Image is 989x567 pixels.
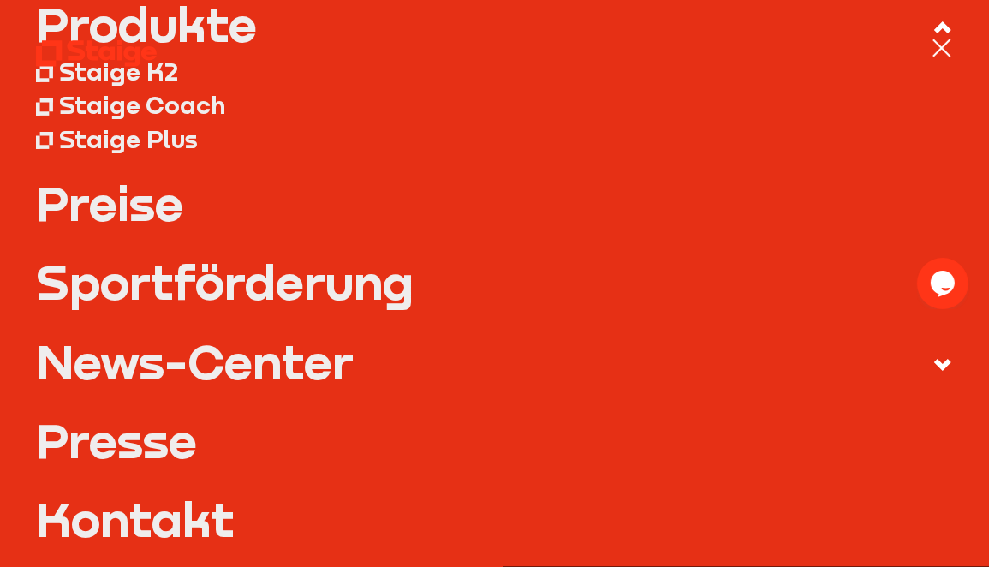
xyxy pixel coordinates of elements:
a: Preise [36,179,954,227]
a: Staige K2 [36,55,954,88]
a: Presse [36,416,954,464]
div: Sportförderung [36,258,414,306]
div: Staige K2 [59,57,178,87]
iframe: chat widget [917,258,972,309]
div: Staige Plus [59,124,198,154]
a: Staige Plus [36,122,954,155]
a: Staige Coach [36,88,954,122]
div: News-Center [36,337,354,385]
a: Kontakt [36,495,954,543]
div: Staige Coach [59,90,225,120]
